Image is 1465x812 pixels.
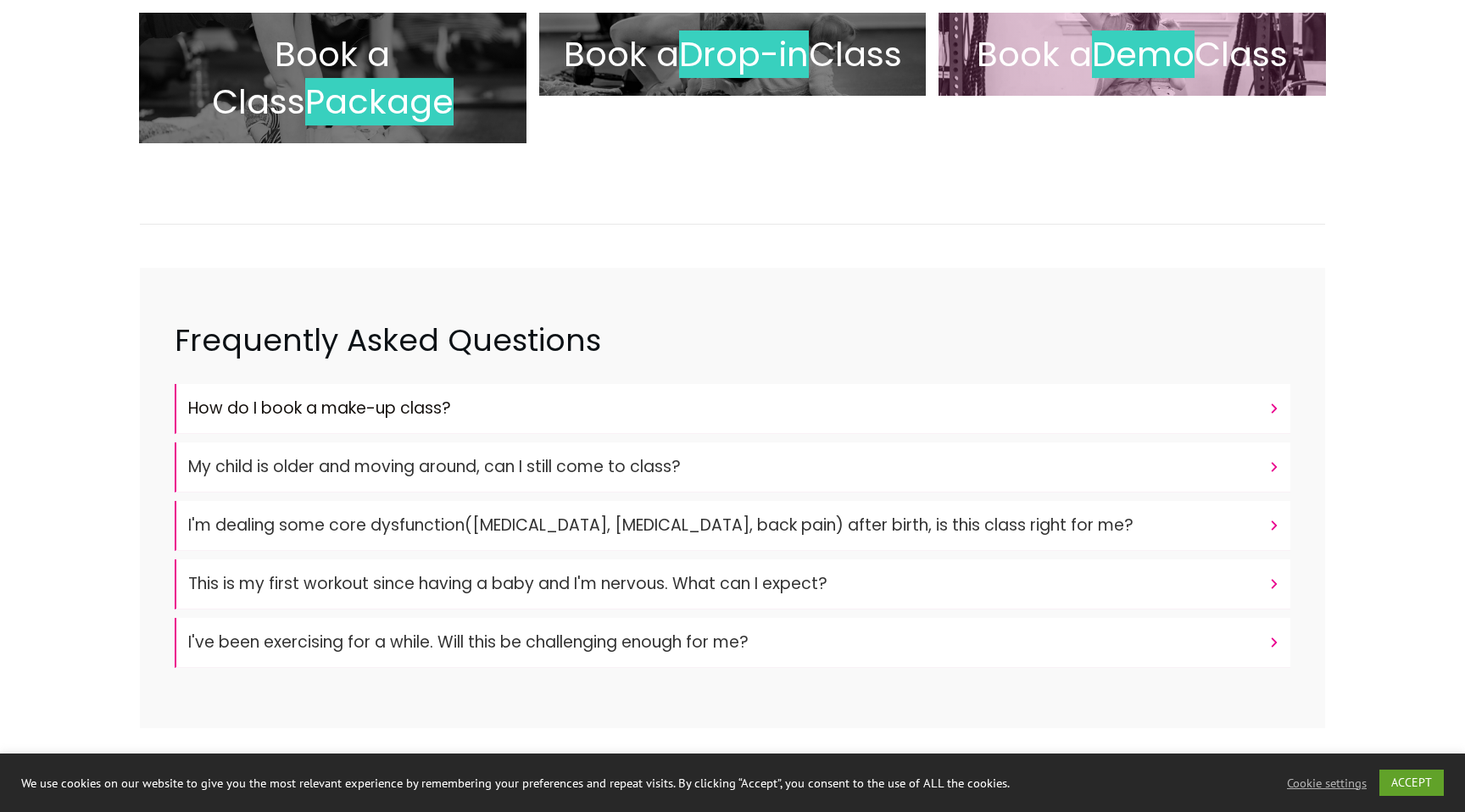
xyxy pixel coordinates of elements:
[188,514,1134,537] font: I'm dealing some core dysfunction([MEDICAL_DATA], [MEDICAL_DATA], back pain) after birth, is this...
[175,320,1290,382] h2: Frequently Asked Questions
[188,572,827,595] font: This is my first workout since having a baby and I'm nervous. What can I expect?
[557,31,909,78] h2: Book a Class
[305,78,454,125] span: Package
[1195,31,1288,78] span: Class
[1379,770,1444,796] a: ACCEPT
[1287,776,1367,791] a: Cookie settings
[977,31,1092,78] span: Book a
[1092,31,1195,78] span: Demo
[679,31,809,78] span: Drop-in
[188,631,749,653] font: I've been exercising for a while. Will this be challenging enough for me?
[212,31,391,125] span: Book a Class
[21,776,1017,791] div: We use cookies on our website to give you the most relevant experience by remembering your prefer...
[188,455,681,478] font: My child is older and moving around, can I still come to class?
[188,392,1260,425] h4: How do I book a make-up class?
